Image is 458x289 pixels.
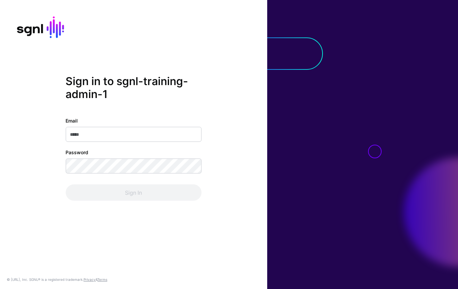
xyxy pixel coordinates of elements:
[66,117,78,124] label: Email
[7,277,107,282] div: © [URL], Inc. SGNL® is a registered trademark. &
[84,277,96,282] a: Privacy
[66,149,88,156] label: Password
[66,75,201,101] h2: Sign in to sgnl-training-admin-1
[97,277,107,282] a: Terms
